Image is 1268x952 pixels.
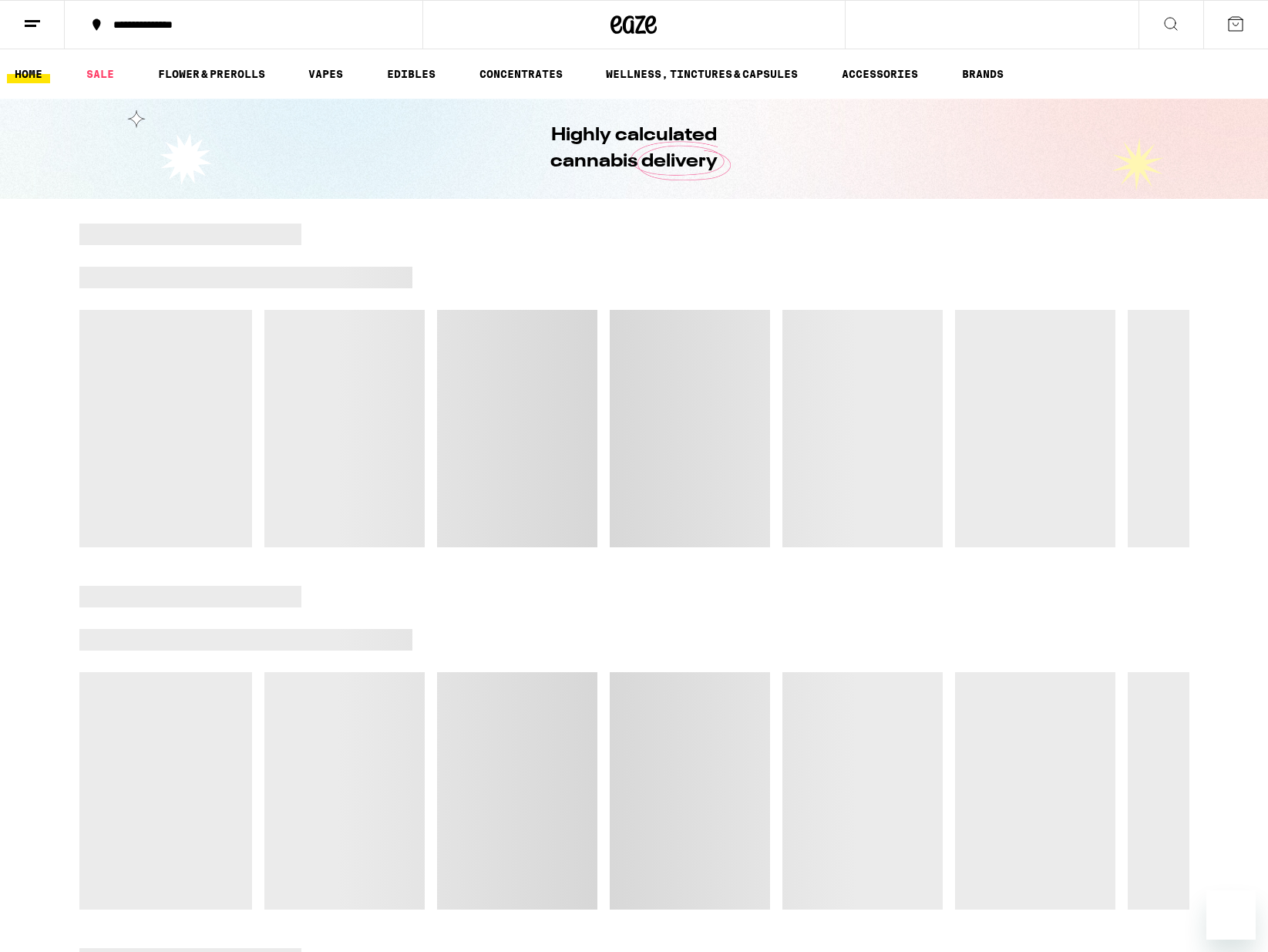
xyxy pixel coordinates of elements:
[598,65,806,83] a: WELLNESS, TINCTURES & CAPSULES
[954,65,1011,83] a: BRANDS
[379,65,443,83] a: EDIBLES
[79,65,122,83] a: SALE
[150,65,273,83] a: FLOWER & PREROLLS
[834,65,926,83] a: ACCESSORIES
[472,65,570,83] a: CONCENTRATES
[301,65,351,83] a: VAPES
[7,65,50,83] a: HOME
[1206,890,1256,940] iframe: Button to launch messaging window
[507,123,762,175] h1: Highly calculated cannabis delivery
